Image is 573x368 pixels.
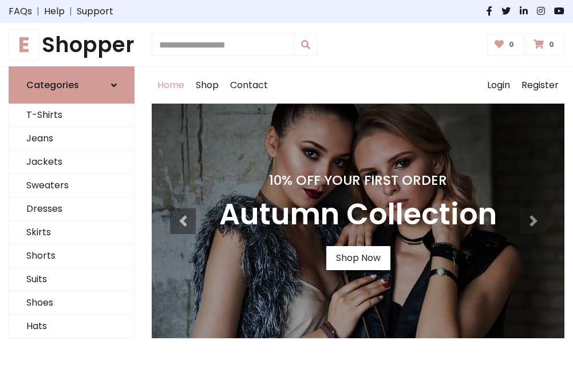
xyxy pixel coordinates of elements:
[326,246,390,270] a: Shop Now
[44,5,65,18] a: Help
[9,221,134,244] a: Skirts
[65,5,77,18] span: |
[9,29,39,60] span: E
[9,127,134,151] a: Jeans
[9,315,134,338] a: Hats
[224,67,274,104] a: Contact
[9,32,135,57] a: EShopper
[481,67,516,104] a: Login
[9,197,134,221] a: Dresses
[9,174,134,197] a: Sweaters
[9,104,134,127] a: T-Shirts
[546,39,557,50] span: 0
[506,39,517,50] span: 0
[9,66,135,104] a: Categories
[9,32,135,57] h1: Shopper
[516,67,564,104] a: Register
[219,197,497,232] h3: Autumn Collection
[152,67,190,104] a: Home
[26,80,79,90] h6: Categories
[526,34,564,56] a: 0
[9,291,134,315] a: Shoes
[9,5,32,18] a: FAQs
[219,172,497,188] h4: 10% Off Your First Order
[9,244,134,268] a: Shorts
[32,5,44,18] span: |
[77,5,113,18] a: Support
[9,151,134,174] a: Jackets
[9,268,134,291] a: Suits
[487,34,524,56] a: 0
[190,67,224,104] a: Shop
